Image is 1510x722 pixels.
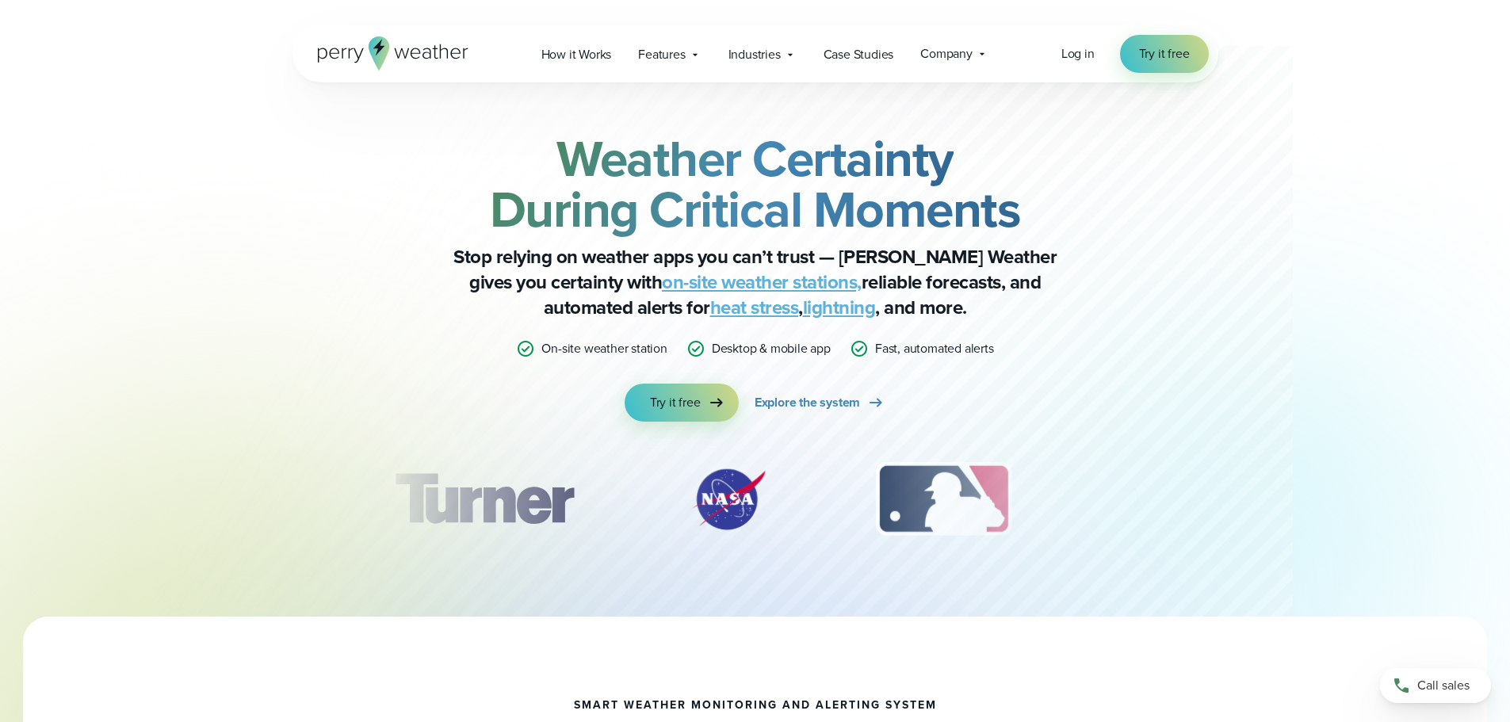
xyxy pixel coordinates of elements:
div: slideshow [372,460,1139,547]
img: MLB.svg [860,460,1027,539]
a: Case Studies [810,38,908,71]
p: On-site weather station [541,339,667,358]
a: on-site weather stations, [662,268,862,296]
a: Explore the system [755,384,885,422]
span: Case Studies [824,45,894,64]
span: Industries [728,45,781,64]
div: 4 of 12 [1103,460,1230,539]
h1: smart weather monitoring and alerting system [574,699,937,712]
img: NASA.svg [673,460,784,539]
div: 1 of 12 [371,460,596,539]
a: heat stress [710,293,799,322]
p: Stop relying on weather apps you can’t trust — [PERSON_NAME] Weather gives you certainty with rel... [438,244,1072,320]
strong: Weather Certainty During Critical Moments [490,121,1021,246]
a: Try it free [1120,35,1209,73]
span: Try it free [1139,44,1190,63]
span: Call sales [1417,676,1470,695]
p: Fast, automated alerts [875,339,994,358]
a: Call sales [1380,668,1491,703]
span: How it Works [541,45,612,64]
a: Log in [1061,44,1095,63]
div: 2 of 12 [673,460,784,539]
p: Desktop & mobile app [712,339,831,358]
a: How it Works [528,38,625,71]
img: Turner-Construction_1.svg [371,460,596,539]
img: PGA.svg [1103,460,1230,539]
div: 3 of 12 [860,460,1027,539]
span: Try it free [650,393,701,412]
span: Features [638,45,685,64]
span: Company [920,44,973,63]
span: Explore the system [755,393,860,412]
a: lightning [803,293,876,322]
a: Try it free [625,384,739,422]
